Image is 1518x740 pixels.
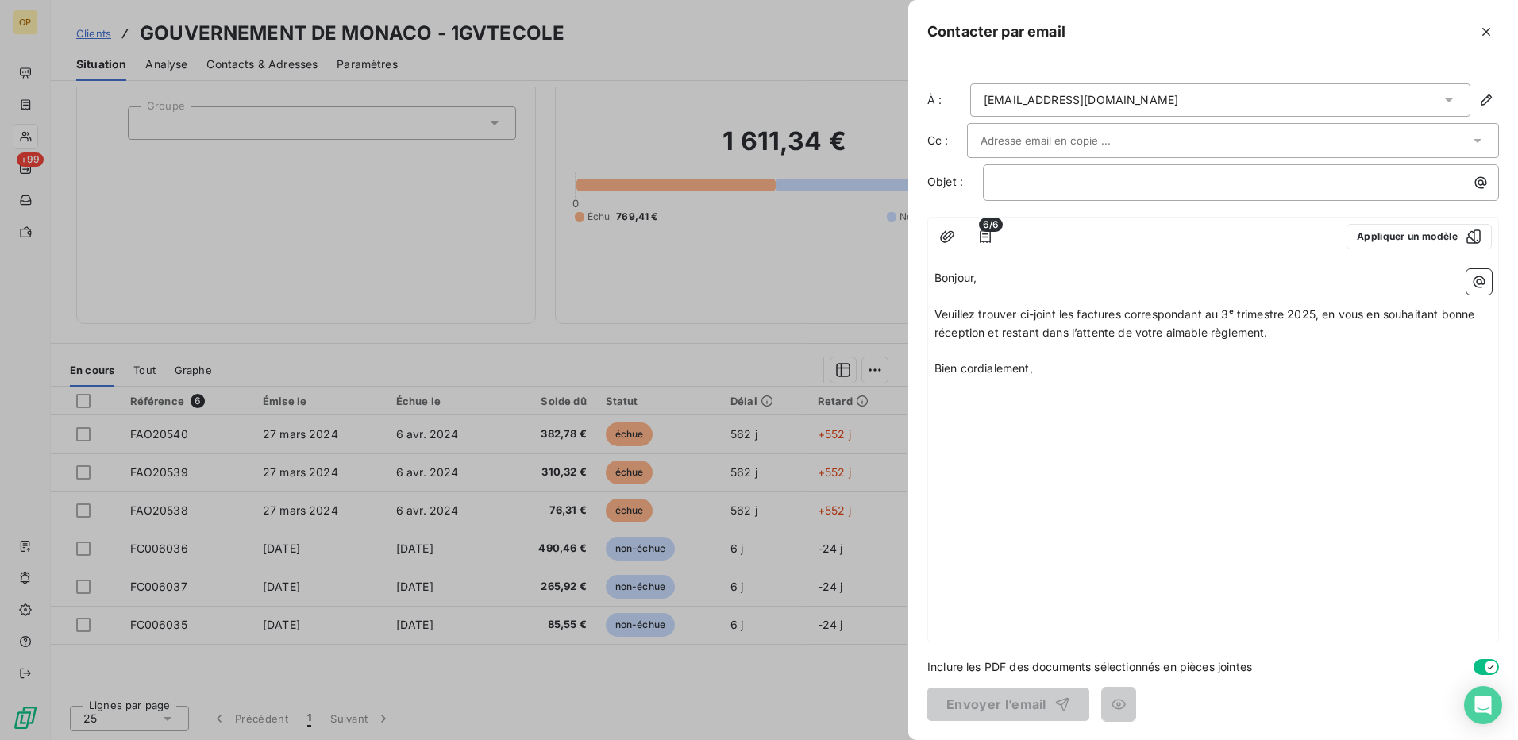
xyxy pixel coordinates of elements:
[984,92,1178,108] div: [EMAIL_ADDRESS][DOMAIN_NAME]
[1464,686,1502,724] div: Open Intercom Messenger
[927,21,1065,43] h5: Contacter par email
[927,92,967,108] label: À :
[927,133,967,148] label: Cc :
[927,175,963,188] span: Objet :
[934,271,977,284] span: Bonjour,
[1347,224,1492,249] button: Appliquer un modèle
[934,307,1478,339] span: Veuillez trouver ci-joint les factures correspondant au 3ᵉ trimestre 2025, en vous en souhaitant ...
[927,658,1252,675] span: Inclure les PDF des documents sélectionnés en pièces jointes
[979,218,1003,232] span: 6/6
[927,688,1089,721] button: Envoyer l’email
[981,129,1151,152] input: Adresse email en copie ...
[934,361,1033,375] span: Bien cordialement,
